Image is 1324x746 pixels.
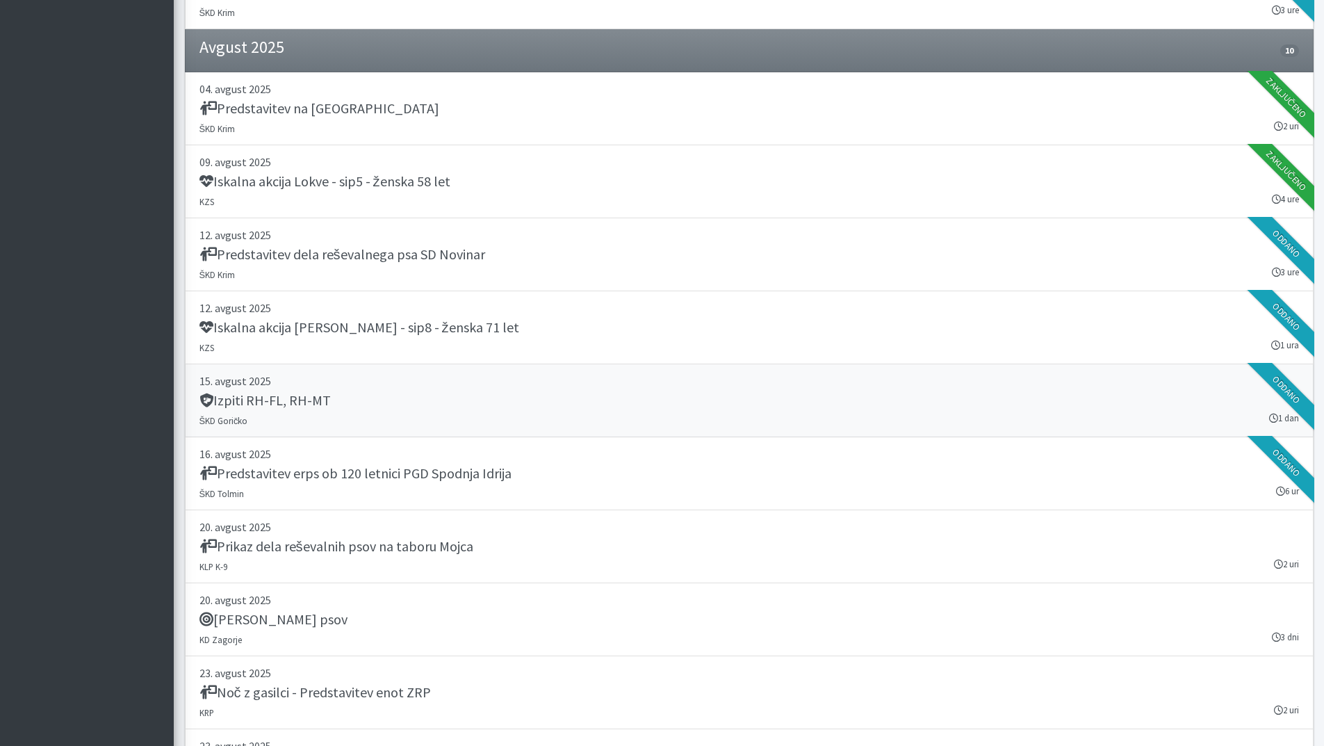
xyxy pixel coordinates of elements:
small: 3 dni [1272,631,1299,644]
a: 16. avgust 2025 Predstavitev erps ob 120 letnici PGD Spodnja Idrija ŠKD Tolmin 6 ur Oddano [185,437,1314,510]
small: KZS [199,342,214,353]
p: 15. avgust 2025 [199,373,1299,389]
small: 2 uri [1274,704,1299,717]
a: 09. avgust 2025 Iskalna akcija Lokve - sip5 - ženska 58 let KZS 4 ure Zaključeno [185,145,1314,218]
a: 12. avgust 2025 Predstavitev dela reševalnega psa SD Novinar ŠKD Krim 3 ure Oddano [185,218,1314,291]
p: 20. avgust 2025 [199,592,1299,608]
small: ŠKD Krim [199,7,236,18]
h5: Prikaz dela reševalnih psov na taboru Mojca [199,538,473,555]
small: ŠKD Goričko [199,415,248,426]
small: KRP [199,707,214,718]
h5: Iskalna akcija Lokve - sip5 - ženska 58 let [199,173,450,190]
h5: Predstavitev erps ob 120 letnici PGD Spodnja Idrija [199,465,512,482]
h5: Predstavitev na [GEOGRAPHIC_DATA] [199,100,439,117]
a: 20. avgust 2025 Prikaz dela reševalnih psov na taboru Mojca KLP K-9 2 uri [185,510,1314,583]
small: KZS [199,196,214,207]
small: ŠKD Tolmin [199,488,245,499]
p: 16. avgust 2025 [199,446,1299,462]
small: ŠKD Krim [199,269,236,280]
a: 12. avgust 2025 Iskalna akcija [PERSON_NAME] - sip8 - ženska 71 let KZS 1 ura Oddano [185,291,1314,364]
p: 09. avgust 2025 [199,154,1299,170]
h5: Iskalna akcija [PERSON_NAME] - sip8 - ženska 71 let [199,319,519,336]
small: 2 uri [1274,558,1299,571]
a: 23. avgust 2025 Noč z gasilci - Predstavitev enot ZRP KRP 2 uri [185,656,1314,729]
p: 12. avgust 2025 [199,300,1299,316]
h5: [PERSON_NAME] psov [199,611,348,628]
h5: Izpiti RH-FL, RH-MT [199,392,331,409]
a: 20. avgust 2025 [PERSON_NAME] psov KD Zagorje 3 dni [185,583,1314,656]
h5: Noč z gasilci - Predstavitev enot ZRP [199,684,431,701]
a: 04. avgust 2025 Predstavitev na [GEOGRAPHIC_DATA] ŠKD Krim 2 uri Zaključeno [185,72,1314,145]
p: 23. avgust 2025 [199,665,1299,681]
h4: Avgust 2025 [199,38,284,58]
p: 20. avgust 2025 [199,519,1299,535]
h5: Predstavitev dela reševalnega psa SD Novinar [199,246,485,263]
p: 12. avgust 2025 [199,227,1299,243]
small: KLP K-9 [199,561,227,572]
p: 04. avgust 2025 [199,81,1299,97]
span: 10 [1280,44,1298,57]
a: 15. avgust 2025 Izpiti RH-FL, RH-MT ŠKD Goričko 1 dan Oddano [185,364,1314,437]
small: ŠKD Krim [199,123,236,134]
small: KD Zagorje [199,634,242,645]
